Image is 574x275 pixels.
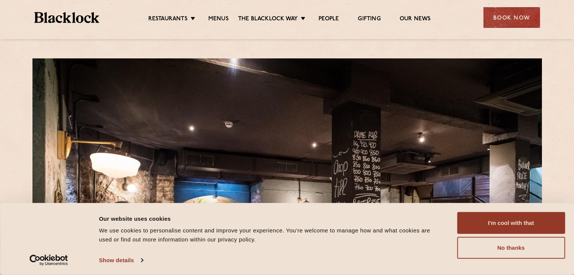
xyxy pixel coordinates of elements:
[16,255,82,266] a: Usercentrics Cookiebot - opens in a new window
[99,226,440,244] div: We use cookies to personalise content and improve your experience. You're welcome to manage how a...
[34,12,100,23] img: BL_Textured_Logo-footer-cropped.svg
[208,15,229,24] a: Menus
[99,214,440,223] div: Our website uses cookies
[483,7,540,28] div: Book Now
[238,15,298,24] a: The Blacklock Way
[457,212,565,234] button: I'm cool with that
[99,255,143,266] a: Show details
[457,237,565,259] button: No thanks
[358,15,380,24] a: Gifting
[400,15,431,24] a: Our News
[319,15,339,24] a: People
[148,15,188,24] a: Restaurants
